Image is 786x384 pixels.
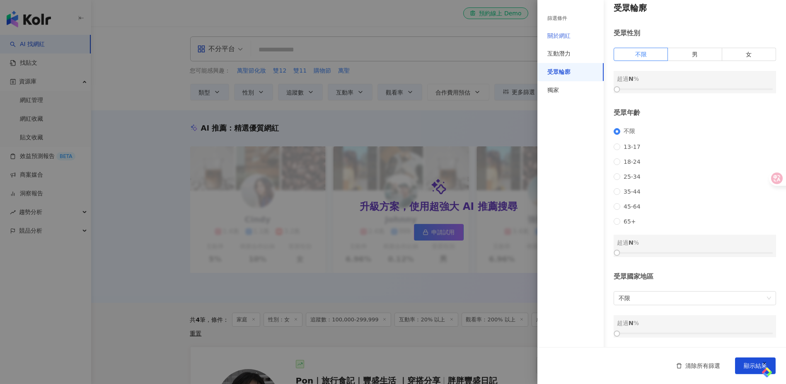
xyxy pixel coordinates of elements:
[735,357,776,374] button: 顯示結果
[620,158,644,165] span: 18-24
[620,173,644,180] span: 25-34
[620,188,644,195] span: 35-44
[547,50,571,58] div: 互動潛力
[617,74,773,83] div: 超過 %
[547,15,567,22] div: 篩選條件
[614,29,776,38] div: 受眾性別
[620,203,644,210] span: 45-64
[617,318,773,328] div: 超過 %
[614,108,776,117] div: 受眾年齡
[635,51,647,58] span: 不限
[744,362,767,369] span: 顯示結果
[614,2,776,14] h4: 受眾輪廓
[614,272,776,281] div: 受眾國家地區
[746,51,752,58] span: 女
[620,218,639,225] span: 65+
[617,238,773,247] div: 超過 %
[668,357,728,374] button: 清除所有篩選
[685,362,720,369] span: 清除所有篩選
[547,68,571,76] div: 受眾輪廓
[629,239,634,246] span: N
[619,292,771,305] span: 不限
[629,320,634,326] span: N
[547,32,571,40] div: 關於網紅
[692,51,698,58] span: 男
[620,143,644,150] span: 13-17
[629,75,634,82] span: N
[620,128,638,135] span: 不限
[676,363,682,369] span: delete
[547,86,559,95] div: 獨家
